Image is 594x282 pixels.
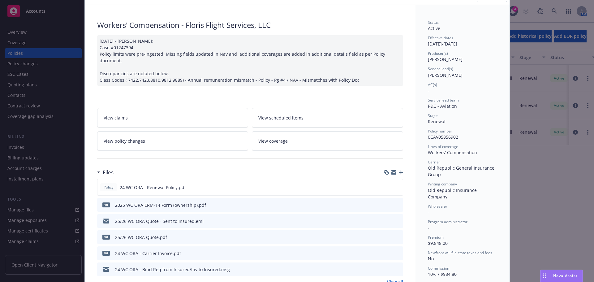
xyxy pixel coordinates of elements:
[428,128,452,134] span: Policy number
[252,108,403,128] a: View scheduled items
[428,240,448,246] span: $9,848.00
[385,202,390,208] button: download file
[102,235,110,239] span: pdf
[102,251,110,255] span: pdf
[258,115,303,121] span: View scheduled items
[428,204,447,209] span: Wholesaler
[395,202,401,208] button: preview file
[428,187,478,200] span: Old Republic Insurance Company
[115,202,206,208] div: 2025 WC ORA ERM-14 Form (ownership).pdf
[540,270,548,282] div: Drag to move
[102,184,115,190] span: Policy
[428,51,448,56] span: Producer(s)
[395,250,401,257] button: preview file
[428,181,457,187] span: Writing company
[428,225,429,231] span: -
[385,234,390,241] button: download file
[385,218,390,224] button: download file
[97,168,114,176] div: Files
[428,98,459,103] span: Service lead team
[97,131,248,151] a: View policy changes
[428,82,437,87] span: AC(s)
[428,25,440,31] span: Active
[428,66,453,72] span: Service lead(s)
[428,56,463,62] span: [PERSON_NAME]
[428,72,463,78] span: [PERSON_NAME]
[115,266,230,273] div: 24 WC ORA - Bind Req from Insured/Inv to Insured.msg
[428,35,453,41] span: Effective dates
[428,219,467,224] span: Program administrator
[395,218,401,224] button: preview file
[385,250,390,257] button: download file
[115,250,181,257] div: 24 WC ORA - Carrier Invoice.pdf
[428,113,438,118] span: Stage
[97,35,403,86] div: [DATE] - [PERSON_NAME]: Case #01247394 Policy limits were pre-ingested. Missing fields updated in...
[115,234,167,241] div: 25/26 WC ORA Quote.pdf
[115,218,204,224] div: 25/26 WC ORA Quote - Sent to Insured.eml
[97,20,403,30] div: Workers' Compensation - Floris Flight Services, LLC
[428,144,458,149] span: Lines of coverage
[553,273,578,278] span: Nova Assist
[395,184,400,191] button: preview file
[102,202,110,207] span: pdf
[428,266,449,271] span: Commission
[385,266,390,273] button: download file
[104,138,145,144] span: View policy changes
[428,35,497,47] div: [DATE] - [DATE]
[428,271,457,277] span: 10% / $984.80
[428,165,496,177] span: Old Republic General Insurance Group
[428,235,444,240] span: Premium
[428,159,440,165] span: Carrier
[428,88,429,93] span: -
[252,131,403,151] a: View coverage
[428,134,458,140] span: 0CAV05856902
[428,150,477,155] span: Workers' Compensation
[97,108,248,128] a: View claims
[428,209,429,215] span: -
[395,266,401,273] button: preview file
[540,270,583,282] button: Nova Assist
[428,103,457,109] span: P&C - Aviation
[258,138,288,144] span: View coverage
[428,119,445,124] span: Renewal
[428,250,492,255] span: Newfront will file state taxes and fees
[103,168,114,176] h3: Files
[104,115,128,121] span: View claims
[428,20,439,25] span: Status
[395,234,401,241] button: preview file
[385,184,390,191] button: download file
[120,184,186,191] span: 24 WC ORA - Renewal Policy.pdf
[428,256,434,262] span: No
